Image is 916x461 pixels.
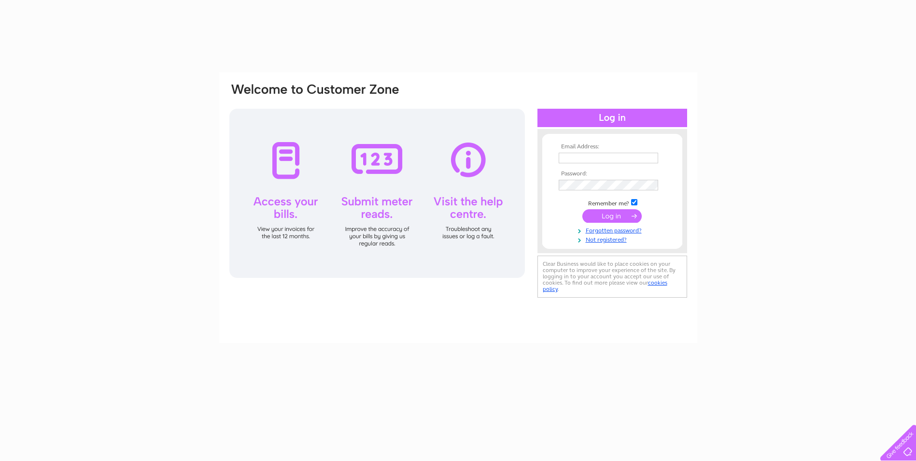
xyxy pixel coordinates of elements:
[556,171,668,177] th: Password:
[582,209,642,223] input: Submit
[556,144,668,150] th: Email Address:
[559,234,668,244] a: Not registered?
[543,279,667,292] a: cookies policy
[537,256,687,298] div: Clear Business would like to place cookies on your computer to improve your experience of the sit...
[556,198,668,207] td: Remember me?
[559,225,668,234] a: Forgotten password?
